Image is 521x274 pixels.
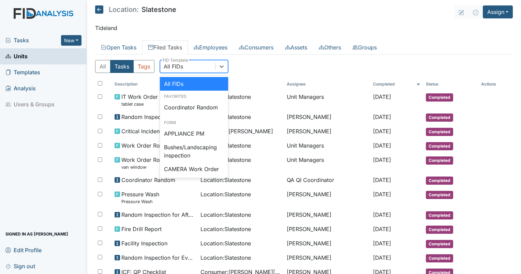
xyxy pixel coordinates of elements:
span: Sign out [5,261,35,271]
td: [PERSON_NAME] [284,237,370,251]
th: Assignee [284,78,370,90]
input: Toggle All Rows Selected [98,81,102,86]
div: Critical Incident Report [160,176,228,189]
td: Unit Managers [284,153,370,173]
span: Location : Slatestone [200,225,251,233]
span: Edit Profile [5,245,42,255]
span: Location : Slatestone [200,176,251,184]
th: Toggle SortBy [198,78,284,90]
span: Completed [426,254,453,262]
td: [PERSON_NAME] [284,124,370,139]
td: Unit Managers [284,139,370,153]
span: Completed [426,128,453,136]
a: Others [313,40,347,55]
span: Completed [426,156,453,165]
a: Tasks [5,36,61,44]
span: [DATE] [373,191,391,198]
td: QA QI Coordinator [284,173,370,187]
td: [PERSON_NAME] [284,251,370,265]
div: CAMERA Work Order [160,162,228,176]
span: [DATE] [373,128,391,135]
span: Work Order Routine [121,141,172,150]
small: van window [121,164,172,170]
span: Random Inspection for Afternoon [121,211,195,219]
span: Fire Drill Report [121,225,162,233]
span: [DATE] [373,240,391,247]
button: New [61,35,81,46]
span: [DATE] [373,142,391,149]
span: Location : Slatestone [200,239,251,247]
div: All FIDs [160,77,228,91]
p: Tideland [95,24,513,32]
span: Completed [426,191,453,199]
a: Open Tasks [95,40,142,55]
th: Toggle SortBy [423,78,478,90]
span: Completed [426,211,453,219]
span: Random Inspection for AM [121,113,190,121]
small: tablet case [121,101,158,107]
div: Coordinator Random [160,101,228,114]
span: Completed [426,142,453,150]
span: Location : Slatestone [200,211,251,219]
span: Units [5,51,28,62]
span: IT Work Order tablet case [121,93,158,107]
span: [DATE] [373,211,391,218]
a: Employees [188,40,233,55]
div: APPLIANCE PM [160,127,228,140]
span: Location : Slatestone [200,190,251,198]
td: [PERSON_NAME] [284,187,370,208]
button: Assign [483,5,513,18]
span: Location : Slatestone [200,254,251,262]
small: Pressure Wash [121,198,159,205]
div: Form [160,120,228,126]
div: Type filter [95,60,154,73]
td: [PERSON_NAME] [284,222,370,237]
span: Completed [426,177,453,185]
span: Completed [426,113,453,122]
button: Tags [133,60,154,73]
span: Signed in as [PERSON_NAME] [5,229,68,239]
a: Assets [279,40,313,55]
div: Favorites [160,93,228,100]
span: Completed [426,226,453,234]
td: [PERSON_NAME] [284,208,370,222]
button: Tasks [110,60,134,73]
th: Toggle SortBy [370,78,423,90]
span: Pressure Wash Pressure Wash [121,190,159,205]
td: Unit Managers [284,90,370,110]
span: [DATE] [373,177,391,183]
span: Consumer : [PERSON_NAME] [200,127,273,135]
span: Location: [109,6,139,13]
div: Bushes/Landscaping inspection [160,140,228,162]
th: Toggle SortBy [112,78,198,90]
span: Completed [426,240,453,248]
h5: Slatestone [95,5,176,14]
span: Templates [5,67,40,78]
a: Filed Tasks [142,40,188,55]
th: Actions [478,78,512,90]
div: All FIDs [164,62,183,71]
span: [DATE] [373,156,391,163]
a: Groups [347,40,383,55]
span: [DATE] [373,226,391,232]
span: Coordinator Random [121,176,175,184]
span: [DATE] [373,93,391,100]
span: Facility Inspection [121,239,167,247]
span: Critical Incident Report [121,127,180,135]
span: Analysis [5,83,36,94]
button: All [95,60,110,73]
a: Consumers [233,40,279,55]
span: [DATE] [373,113,391,120]
span: Random Inspection for Evening [121,254,195,262]
td: [PERSON_NAME] [284,110,370,124]
span: [DATE] [373,254,391,261]
span: Completed [426,93,453,102]
span: Work Order Routine van window [121,156,172,170]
